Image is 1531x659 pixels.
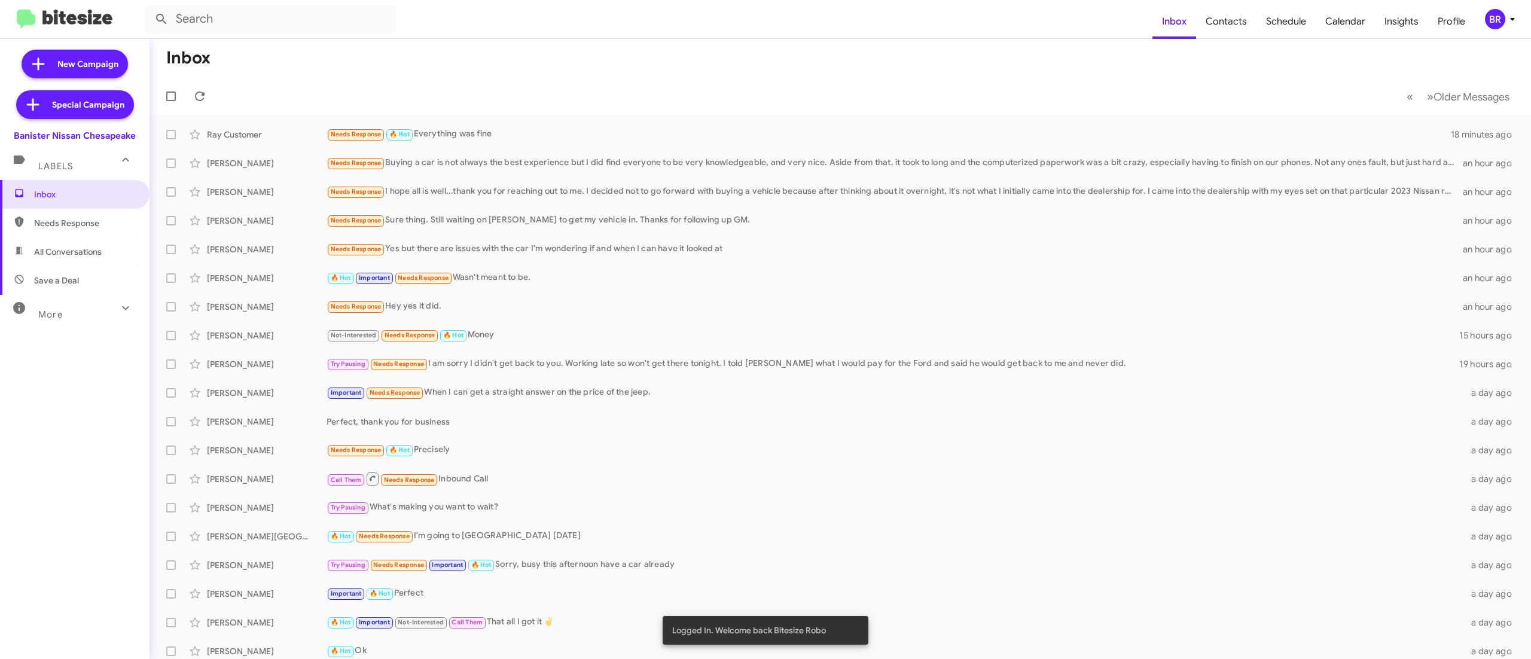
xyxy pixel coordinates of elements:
[1475,9,1518,29] button: BR
[1460,444,1521,456] div: a day ago
[207,186,327,198] div: [PERSON_NAME]
[22,50,128,78] a: New Campaign
[327,416,1460,428] div: Perfect, thank you for business
[207,530,327,542] div: [PERSON_NAME][GEOGRAPHIC_DATA]
[1152,4,1196,39] span: Inbox
[1460,301,1521,313] div: an hour ago
[34,246,102,258] span: All Conversations
[327,300,1460,313] div: Hey yes it did.
[207,329,327,341] div: [PERSON_NAME]
[1460,157,1521,169] div: an hour ago
[1420,84,1517,109] button: Next
[1460,530,1521,542] div: a day ago
[327,271,1460,285] div: Wasn't meant to be.
[331,216,382,224] span: Needs Response
[207,129,327,141] div: Ray Customer
[327,213,1460,227] div: Sure thing. Still waiting on [PERSON_NAME] to get my vehicle in. Thanks for following up GM.
[34,274,79,286] span: Save a Deal
[166,48,211,68] h1: Inbox
[331,303,382,310] span: Needs Response
[207,301,327,313] div: [PERSON_NAME]
[207,617,327,629] div: [PERSON_NAME]
[1460,645,1521,657] div: a day ago
[331,561,365,569] span: Try Pausing
[327,558,1460,572] div: Sorry, busy this afternoon have a car already
[331,130,382,138] span: Needs Response
[38,161,73,172] span: Labels
[1460,502,1521,514] div: a day ago
[1460,617,1521,629] div: a day ago
[398,274,449,282] span: Needs Response
[331,188,382,196] span: Needs Response
[327,357,1459,371] div: I am sorry I didn't get back to you. Working late so won't get there tonight. I told [PERSON_NAME...
[359,274,390,282] span: Important
[57,58,118,70] span: New Campaign
[327,127,1451,141] div: Everything was fine
[1460,559,1521,571] div: a day ago
[1460,588,1521,600] div: a day ago
[34,217,136,229] span: Needs Response
[1434,90,1509,103] span: Older Messages
[38,309,63,320] span: More
[331,331,377,339] span: Not-Interested
[327,471,1460,486] div: Inbound Call
[207,416,327,428] div: [PERSON_NAME]
[1485,9,1505,29] div: BR
[207,243,327,255] div: [PERSON_NAME]
[327,156,1460,170] div: Buying a car is not always the best experience but I did find everyone to be very knowledgeable, ...
[1196,4,1256,39] a: Contacts
[359,618,390,626] span: Important
[327,328,1459,342] div: Money
[207,588,327,600] div: [PERSON_NAME]
[327,644,1460,658] div: Ok
[331,532,351,540] span: 🔥 Hot
[1459,329,1521,341] div: 15 hours ago
[14,130,136,142] div: Banister Nissan Chesapeake
[331,245,382,253] span: Needs Response
[327,185,1460,199] div: I hope all is well...thank you for reaching out to me. I decided not to go forward with buying a ...
[443,331,463,339] span: 🔥 Hot
[207,215,327,227] div: [PERSON_NAME]
[1256,4,1316,39] span: Schedule
[327,242,1460,256] div: Yes but there are issues with the car I'm wondering if and when I can have it looked at
[370,590,390,597] span: 🔥 Hot
[331,446,382,454] span: Needs Response
[207,157,327,169] div: [PERSON_NAME]
[471,561,492,569] span: 🔥 Hot
[373,561,424,569] span: Needs Response
[327,443,1460,457] div: Precisely
[1459,358,1521,370] div: 19 hours ago
[1428,4,1475,39] a: Profile
[331,476,362,484] span: Call Them
[327,615,1460,629] div: That all I got it ✌️
[331,504,365,511] span: Try Pausing
[207,559,327,571] div: [PERSON_NAME]
[432,561,463,569] span: Important
[327,386,1460,399] div: When I can get a straight answer on the price of the jeep.
[1460,186,1521,198] div: an hour ago
[385,331,435,339] span: Needs Response
[327,529,1460,543] div: I'm going to [GEOGRAPHIC_DATA] [DATE]
[398,618,444,626] span: Not-Interested
[207,444,327,456] div: [PERSON_NAME]
[1460,272,1521,284] div: an hour ago
[327,587,1460,600] div: Perfect
[672,624,826,636] span: Logged In. Welcome back Bitesize Robo
[331,274,351,282] span: 🔥 Hot
[1460,416,1521,428] div: a day ago
[389,130,410,138] span: 🔥 Hot
[1460,387,1521,399] div: a day ago
[331,159,382,167] span: Needs Response
[1460,473,1521,485] div: a day ago
[331,647,351,655] span: 🔥 Hot
[389,446,410,454] span: 🔥 Hot
[207,473,327,485] div: [PERSON_NAME]
[1399,84,1420,109] button: Previous
[207,645,327,657] div: [PERSON_NAME]
[452,618,483,626] span: Call Them
[327,501,1460,514] div: What's making you want to wait?
[207,387,327,399] div: [PERSON_NAME]
[207,358,327,370] div: [PERSON_NAME]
